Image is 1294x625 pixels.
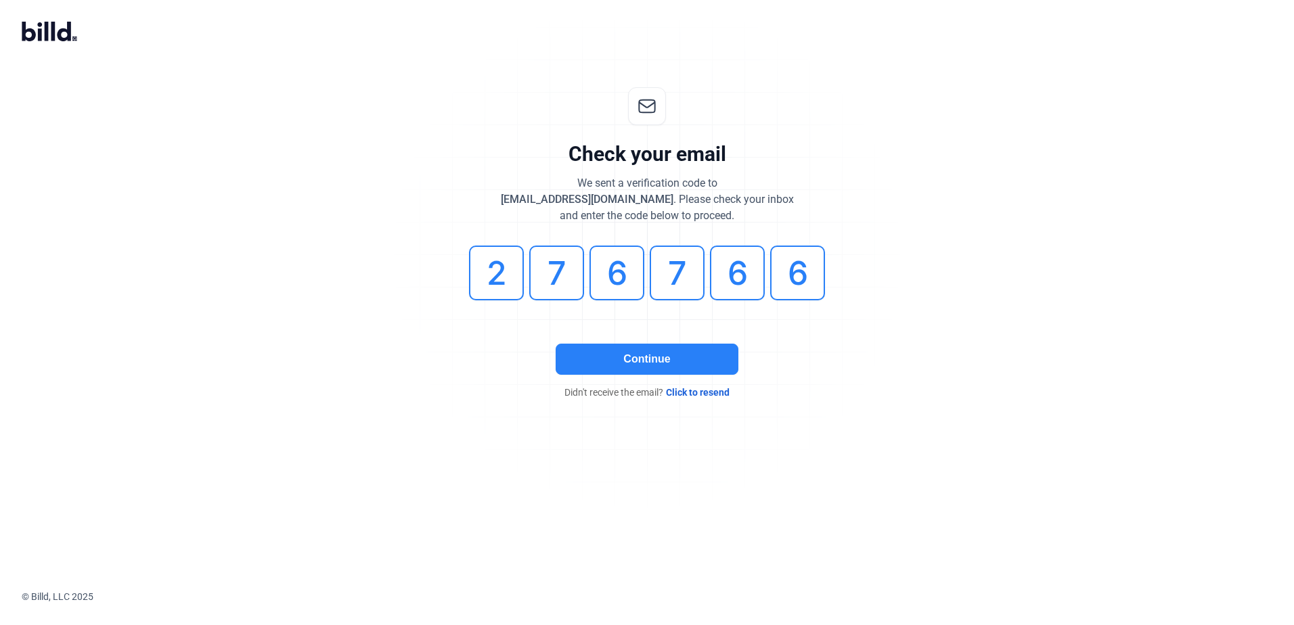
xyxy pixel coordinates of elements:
[568,141,726,167] div: Check your email
[556,344,738,375] button: Continue
[501,193,673,206] span: [EMAIL_ADDRESS][DOMAIN_NAME]
[22,590,1294,603] div: © Billd, LLC 2025
[501,175,794,224] div: We sent a verification code to . Please check your inbox and enter the code below to proceed.
[666,386,730,399] span: Click to resend
[444,386,850,399] div: Didn't receive the email?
